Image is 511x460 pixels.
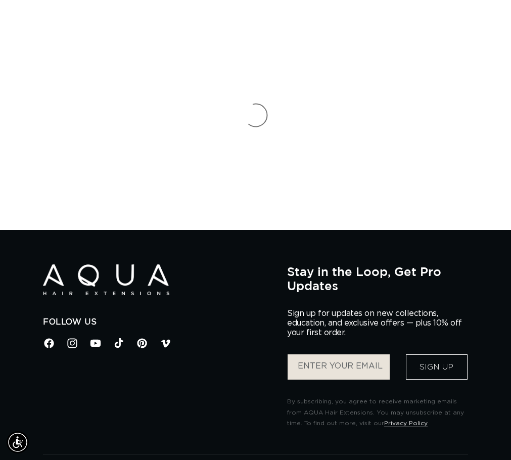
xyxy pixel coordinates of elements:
[287,396,468,429] p: By subscribing, you agree to receive marketing emails from AQUA Hair Extensions. You may unsubscr...
[43,264,169,295] img: Aqua Hair Extensions
[43,317,272,328] h2: Follow Us
[288,354,390,380] input: ENTER YOUR EMAIL
[287,264,468,293] h2: Stay in the Loop, Get Pro Updates
[7,431,29,453] div: Accessibility Menu
[384,420,428,426] a: Privacy Policy
[287,309,468,338] p: Sign up for updates on new collections, education, and exclusive offers — plus 10% off your first...
[406,354,468,380] button: Sign Up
